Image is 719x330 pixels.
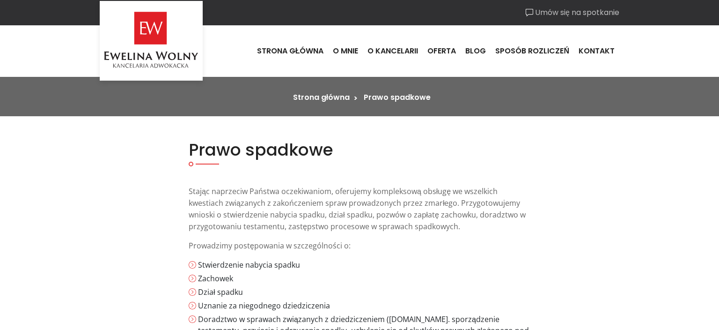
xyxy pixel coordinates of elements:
[198,273,530,284] li: Zachowek
[364,92,431,103] li: Prawo spadkowe
[198,286,530,298] li: Dział spadku
[423,38,461,64] a: Oferta
[252,38,329,64] a: Strona główna
[198,259,530,270] li: Stwierdzenie nabycia spadku
[189,240,530,252] p: Prowadzimy postępowania w szczególności o:
[293,92,350,103] a: Strona główna
[198,300,530,311] li: Uznanie za niegodnego dziedziczenia
[526,7,619,18] a: Umów się na spotkanie
[328,38,363,64] a: O mnie
[491,38,574,64] a: Sposób rozliczeń
[461,38,491,64] a: Blog
[363,38,423,64] a: O kancelarii
[574,38,619,64] a: Kontakt
[189,140,530,160] h2: Prawo spadkowe
[189,186,530,232] p: Stając naprzeciw Państwa oczekiwaniom, oferujemy kompleksową obsługę we wszelkich kwestiach związ...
